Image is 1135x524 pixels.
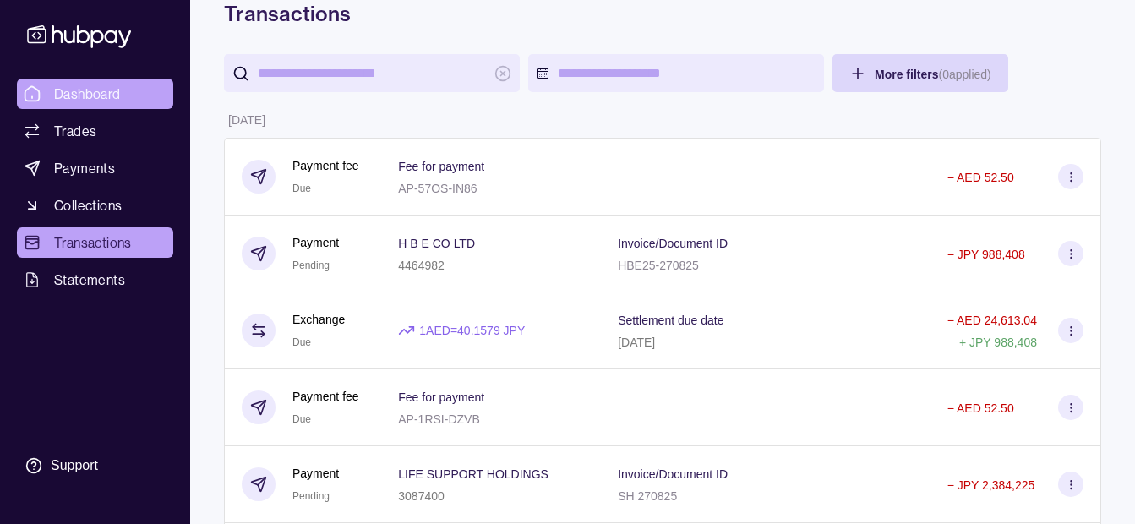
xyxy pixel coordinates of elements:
[419,321,525,340] p: 1 AED = 40.1579 JPY
[17,153,173,183] a: Payments
[54,270,125,290] span: Statements
[398,489,445,503] p: 3087400
[618,489,677,503] p: SH 270825
[947,401,1014,415] p: − AED 52.50
[54,121,96,141] span: Trades
[398,390,484,404] p: Fee for payment
[618,336,655,349] p: [DATE]
[17,79,173,109] a: Dashboard
[54,195,122,216] span: Collections
[947,478,1035,492] p: − JPY 2,384,225
[54,84,121,104] span: Dashboard
[398,412,479,426] p: AP-1RSI-DZVB
[51,456,98,475] div: Support
[938,68,990,81] p: ( 0 applied)
[292,259,330,271] span: Pending
[54,232,132,253] span: Transactions
[959,336,1037,349] p: + JPY 988,408
[618,467,728,481] p: Invoice/Document ID
[292,233,339,252] p: Payment
[17,227,173,258] a: Transactions
[398,237,475,250] p: H B E CO LTD
[618,237,728,250] p: Invoice/Document ID
[398,160,484,173] p: Fee for payment
[947,314,1037,327] p: − AED 24,613.04
[292,336,311,348] span: Due
[398,259,445,272] p: 4464982
[292,310,345,329] p: Exchange
[875,68,991,81] span: More filters
[228,113,265,127] p: [DATE]
[54,158,115,178] span: Payments
[258,54,486,92] input: search
[618,259,699,272] p: HBE25-270825
[947,171,1014,184] p: − AED 52.50
[17,448,173,483] a: Support
[398,182,477,195] p: AP-57OS-IN86
[292,413,311,425] span: Due
[618,314,723,327] p: Settlement due date
[292,464,339,483] p: Payment
[292,490,330,502] span: Pending
[292,156,359,175] p: Payment fee
[398,467,548,481] p: LIFE SUPPORT HOLDINGS
[292,183,311,194] span: Due
[17,265,173,295] a: Statements
[832,54,1008,92] button: More filters(0applied)
[17,190,173,221] a: Collections
[947,248,1025,261] p: − JPY 988,408
[292,387,359,406] p: Payment fee
[17,116,173,146] a: Trades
